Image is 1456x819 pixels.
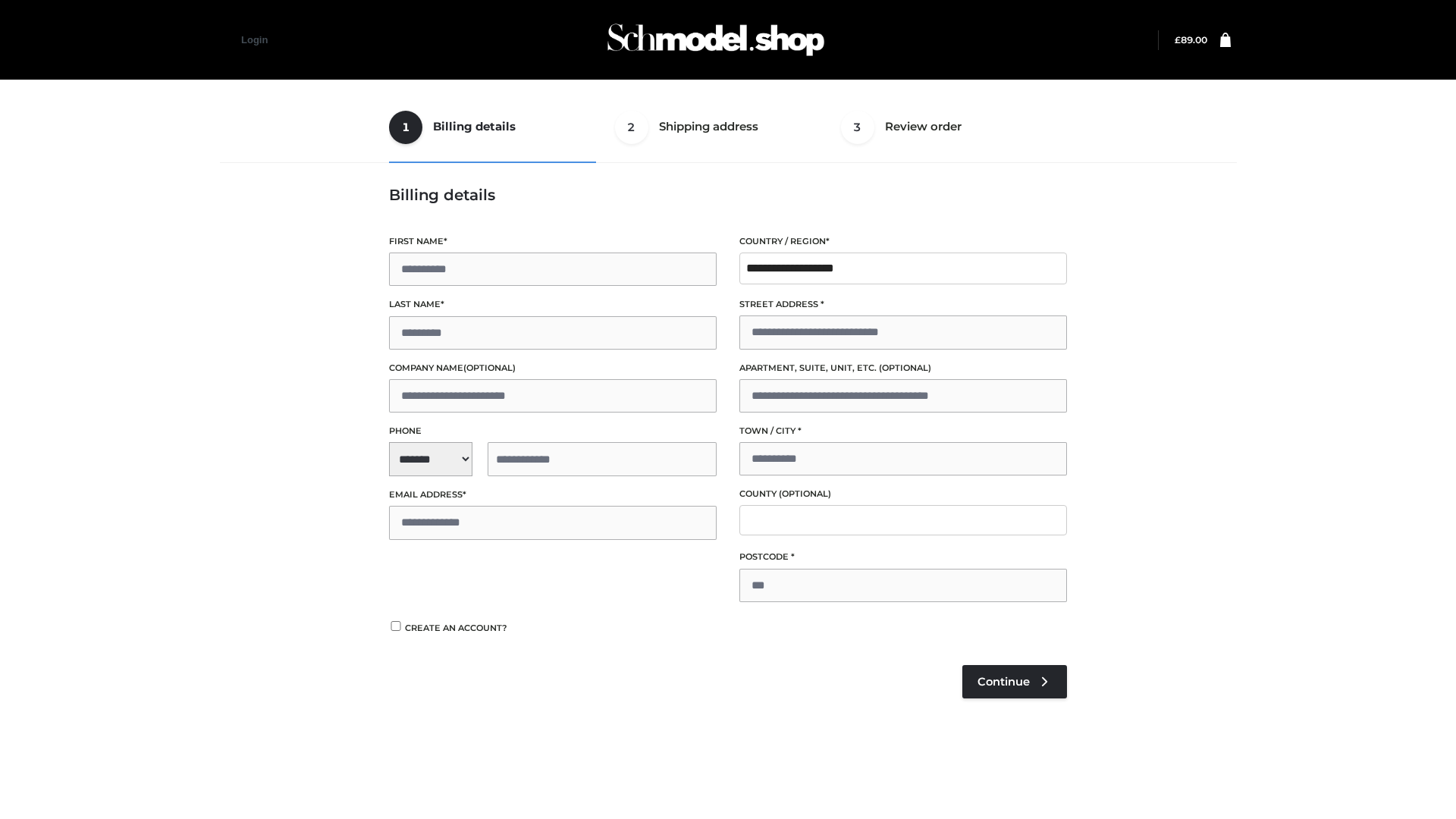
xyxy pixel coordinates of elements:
[779,488,831,499] span: (optional)
[389,234,717,249] label: First name
[389,297,717,312] label: Last name
[389,621,403,631] input: Create an account?
[739,550,1067,564] label: Postcode
[1175,34,1181,45] span: £
[962,665,1067,698] a: Continue
[739,487,1067,501] label: County
[879,362,931,373] span: (optional)
[739,361,1067,375] label: Apartment, suite, unit, etc.
[241,34,268,45] a: Login
[739,424,1067,438] label: Town / City
[463,362,516,373] span: (optional)
[1175,34,1207,45] a: £89.00
[602,10,830,70] img: Schmodel Admin 964
[389,361,717,375] label: Company name
[977,675,1030,689] span: Continue
[1175,34,1207,45] bdi: 89.00
[389,424,717,438] label: Phone
[739,234,1067,249] label: Country / Region
[405,623,507,633] span: Create an account?
[389,186,1067,204] h3: Billing details
[389,488,717,502] label: Email address
[739,297,1067,312] label: Street address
